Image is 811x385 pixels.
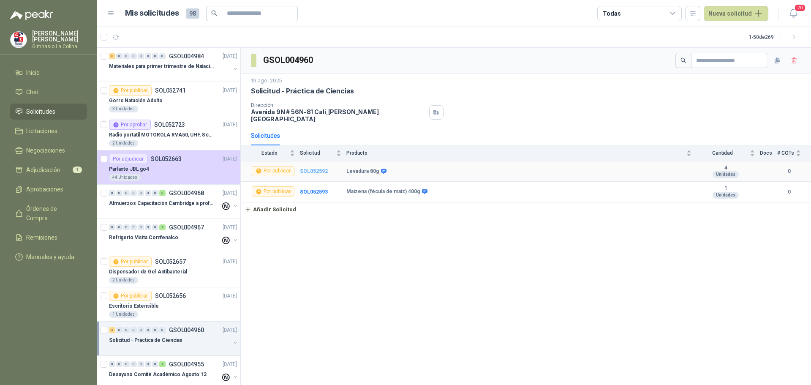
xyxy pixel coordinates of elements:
b: Maizena (fécula de maíz) 400g [346,188,420,195]
div: 2 Unidades [109,140,138,147]
div: 0 [145,361,151,367]
h1: Mis solicitudes [125,7,179,19]
p: [DATE] [223,360,237,369]
span: Licitaciones [26,126,57,136]
b: 1 [697,185,755,192]
div: 0 [152,361,158,367]
div: 0 [145,224,151,230]
a: Por publicarSOL052657[DATE] Dispensador de Gel Antibacterial2 Unidades [97,253,240,287]
span: Inicio [26,68,40,77]
p: Avenida 9N # 56N-81 Cali , [PERSON_NAME][GEOGRAPHIC_DATA] [251,108,426,123]
a: Remisiones [10,229,87,246]
a: Por adjudicarSOL052663[DATE] Parlante JBL go444 Unidades [97,150,240,185]
span: Chat [26,87,39,97]
p: GSOL004968 [169,190,204,196]
p: GSOL004955 [169,361,204,367]
a: Por publicarSOL052741[DATE] Gorro Natación Adulto3 Unidades [97,82,240,116]
button: 20 [786,6,801,21]
p: SOL052723 [154,122,185,128]
p: Dispensador de Gel Antibacterial [109,268,187,276]
a: Aprobaciones [10,181,87,197]
span: Órdenes de Compra [26,204,79,223]
div: 0 [152,190,158,196]
p: SOL052741 [155,87,186,93]
p: [DATE] [223,258,237,266]
button: Nueva solicitud [704,6,768,21]
div: 0 [152,53,158,59]
div: 0 [138,53,144,59]
div: 0 [152,327,158,333]
div: 2 [109,327,115,333]
a: Negociaciones [10,142,87,158]
div: Unidades [713,192,739,199]
div: 2 [159,224,166,230]
p: [DATE] [223,121,237,129]
th: Solicitud [300,145,346,161]
a: 2 0 0 0 0 0 0 0 GSOL004960[DATE] Solicitud - Práctica de Ciencias [109,325,239,352]
span: # COTs [777,150,794,156]
a: Manuales y ayuda [10,249,87,265]
th: Estado [241,145,300,161]
p: Radio portatil MOTOROLA RVA50, UHF, 8 canales, 500MW [109,131,214,139]
span: Manuales y ayuda [26,252,74,262]
div: 0 [145,327,151,333]
span: Cantidad [697,150,748,156]
div: Por publicar [109,257,152,267]
div: Solicitudes [251,131,280,140]
p: [PERSON_NAME] [PERSON_NAME] [32,30,87,42]
div: 0 [159,327,166,333]
div: 0 [131,190,137,196]
span: Producto [346,150,685,156]
div: 3 [159,190,166,196]
a: Órdenes de Compra [10,201,87,226]
a: 0 0 0 0 0 0 0 2 GSOL004967[DATE] Refrigerio Visita Comfenalco [109,222,239,249]
a: Licitaciones [10,123,87,139]
p: Parlante JBL go4 [109,165,149,173]
div: 0 [123,224,130,230]
th: Producto [346,145,697,161]
span: Negociaciones [26,146,65,155]
p: Refrigerio Visita Comfenalco [109,234,178,242]
p: Almuerzos Capacitación Cambridge a profesores [109,199,214,208]
a: SOL052592 [300,168,328,174]
div: 0 [138,224,144,230]
div: 0 [116,224,122,230]
div: Por adjudicar [109,154,147,164]
div: 0 [123,361,130,367]
div: 0 [138,190,144,196]
b: Levadura 80g [346,168,379,175]
p: [DATE] [223,326,237,334]
button: Añadir Solicitud [241,202,300,217]
p: 19 ago, 2025 [251,77,282,85]
b: 0 [777,188,801,196]
span: Solicitud [300,150,335,156]
a: Por publicarSOL052656[DATE] Escritorio Extensible1 Unidades [97,287,240,322]
span: Adjudicación [26,165,60,175]
a: SOL052593 [300,189,328,195]
div: Por publicar [252,166,294,176]
span: Aprobaciones [26,185,63,194]
div: 8 [109,53,115,59]
div: Todas [603,9,620,18]
div: 3 Unidades [109,106,138,112]
span: Remisiones [26,233,57,242]
a: Inicio [10,65,87,81]
p: Materiales para primer trimestre de Natación [109,63,214,71]
div: 0 [109,361,115,367]
div: 1 Unidades [109,311,138,318]
a: 8 0 0 0 0 0 0 0 GSOL004984[DATE] Materiales para primer trimestre de Natación [109,51,239,78]
b: 0 [777,167,801,175]
p: [DATE] [223,224,237,232]
span: 98 [186,8,199,19]
h3: GSOL004960 [263,54,314,67]
th: # COTs [777,145,811,161]
div: 0 [116,361,122,367]
span: 20 [794,4,806,12]
p: Dirección [251,102,426,108]
a: Adjudicación1 [10,162,87,178]
div: 0 [131,361,137,367]
div: 0 [152,224,158,230]
span: Solicitudes [26,107,55,116]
